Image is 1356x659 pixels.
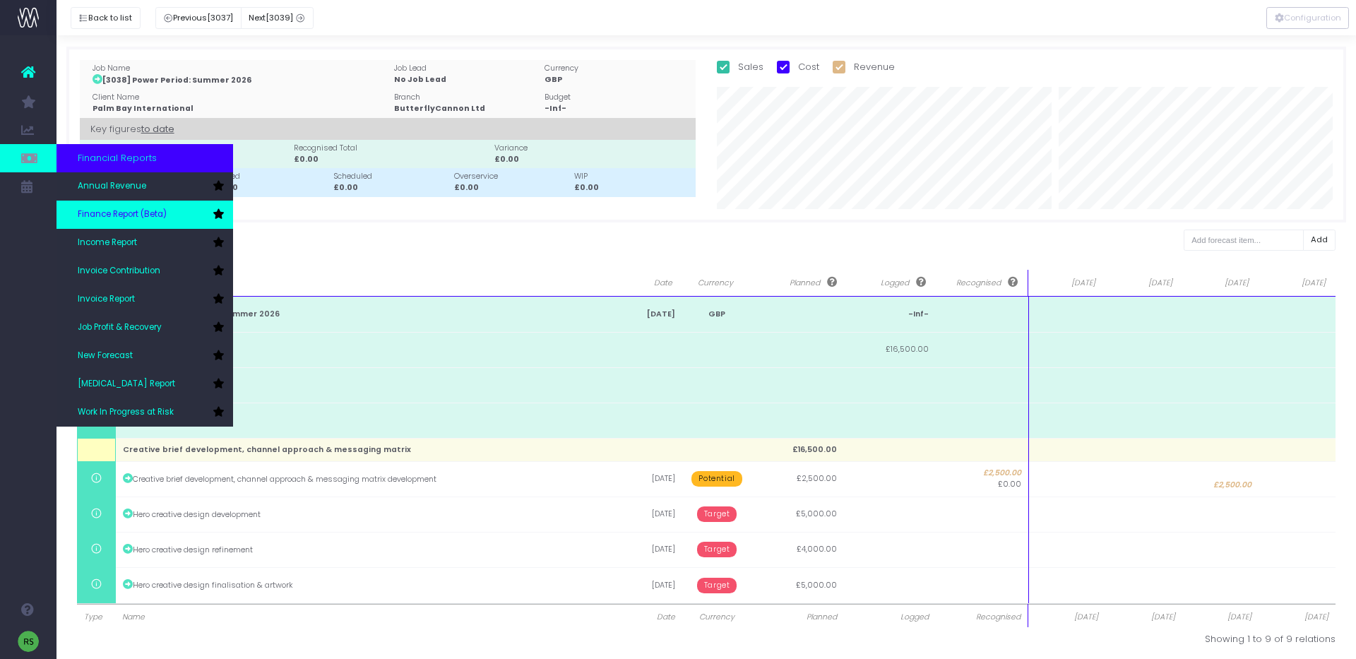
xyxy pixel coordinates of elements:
div: Budget [545,92,689,103]
td: Planned Value [116,332,614,367]
td: Creative brief development, channel approach & messaging matrix [116,438,614,461]
span: Planned [761,277,837,289]
div: [3038] Power Period: Summer 2026 [93,74,388,86]
span: Type [84,612,108,623]
span: Invoice Contribution [78,265,160,278]
span: Invoice Report [78,293,135,306]
span: Target [697,542,737,557]
div: £0.00 [494,154,689,165]
a: Finance Report (Beta) [56,201,233,229]
span: Work In Progress at Risk [78,406,174,419]
span: Target [697,578,737,593]
label: Revenue [833,60,895,74]
span: Job Profit & Recovery [78,321,162,334]
span: Key figures [90,118,174,141]
div: No Job Lead [394,74,539,85]
div: -Inf- [545,103,689,114]
span: Target [697,506,737,522]
input: Add forecast item... [1184,230,1304,251]
a: Invoice Report [56,285,233,314]
div: Vertical button group [1266,7,1349,29]
div: £0.00 [294,154,489,165]
td: £4,000.00 [751,532,844,567]
span: [DATE] [1266,278,1326,289]
span: Date [620,278,672,289]
span: Recognised [943,612,1021,623]
div: Palm Bay International [93,103,388,114]
a: Job Profit & Recovery [56,314,233,342]
td: £16,500.00 [844,332,936,367]
span: Finance Report (Beta) [78,208,167,221]
div: Variance [494,143,689,154]
td: £5,000.00 [751,497,844,532]
td: Hero creative design refinement [116,532,614,567]
span: [DATE] [1035,278,1095,289]
td: [DATE] [613,567,682,602]
label: Cost [777,60,819,74]
span: [3039] [266,12,293,24]
span: Annual Revenue [78,180,146,193]
span: £0.00 [998,479,1021,490]
td: £2,500.00 [751,461,844,497]
span: Date [620,612,675,623]
div: £0.00 [454,182,569,194]
div: £0.00 [574,182,689,194]
a: Income Report [56,229,233,257]
td: [DATE] [613,532,682,567]
button: Add [1303,230,1336,251]
td: £5,000.00 [751,567,844,602]
div: Scheduled [333,171,448,182]
td: [DATE] [613,297,682,332]
span: [DATE] [1112,612,1175,623]
div: Job Name [93,63,388,74]
td: Hero creative design development [116,497,614,532]
td: Hero creative design finalisation & artwork [116,567,614,602]
a: New Forecast [56,342,233,370]
td: £16,500.00 [751,438,844,461]
span: [3037] [207,12,233,24]
td: [DATE] [613,497,682,532]
a: Invoice Contribution [56,257,233,285]
div: Client Name [93,92,388,103]
span: Currency [689,612,744,623]
div: Job Lead [394,63,539,74]
button: Configuration [1266,7,1349,29]
span: New Forecast [78,350,133,362]
td: -Inf- [844,297,936,332]
span: Name [122,278,603,289]
div: Invoiced Total [93,143,287,154]
div: £0.00 [213,182,328,194]
div: Recognised Total [294,143,489,154]
div: Overservice [454,171,569,182]
a: [MEDICAL_DATA] Report [56,370,233,398]
button: Back to list [71,7,141,29]
a: Annual Revenue [56,172,233,201]
span: to date [141,120,174,138]
td: WIP Value [116,403,614,438]
span: £2,500.00 [943,468,1021,479]
span: Financial Reports [78,151,157,165]
td: [DATE] [613,461,682,497]
span: [DATE] [1189,612,1252,623]
span: Income Report [78,237,137,249]
label: Sales [717,60,763,74]
td: Creative brief development, channel approach & messaging matrix development [116,461,614,497]
div: £0.00 [333,182,448,194]
img: images/default_profile_image.png [18,631,39,652]
div: Branch [394,92,539,103]
span: Logged [851,277,927,289]
span: Name [122,612,606,623]
div: Currency [545,63,689,74]
span: [DATE] [1112,278,1172,289]
div: GBP [545,74,689,85]
span: Currency [689,278,742,289]
div: Showing 1 to 9 of 9 relations [717,632,1336,646]
td: [3038] Power Period: Summer 2026 [116,297,614,332]
span: [DATE] [1189,278,1249,289]
span: [DATE] [1266,612,1328,623]
span: £2,500.00 [1213,480,1251,491]
div: Logged [213,171,328,182]
span: [DATE] [1035,612,1098,623]
span: Planned [759,612,837,623]
span: Logged [851,612,929,623]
